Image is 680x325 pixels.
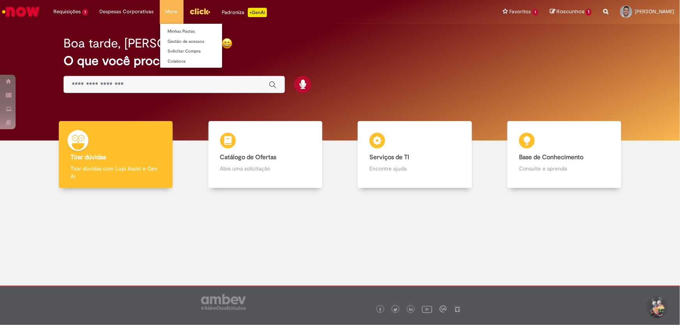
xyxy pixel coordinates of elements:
span: 1 [82,9,88,16]
img: logo_footer_naosei.png [454,306,461,313]
img: logo_footer_linkedin.png [409,307,413,312]
a: Rascunhos [550,8,592,16]
img: logo_footer_workplace.png [440,306,447,313]
a: Colabora [160,57,246,66]
h2: Boa tarde, [PERSON_NAME] [64,37,221,50]
p: Encontre ajuda [369,165,460,172]
span: More [166,8,178,16]
a: Gestão de acessos [160,37,246,46]
p: +GenAi [248,8,267,17]
p: Abra uma solicitação [220,165,311,172]
button: Iniciar Conversa de Suporte [645,296,668,319]
b: Serviços de TI [369,153,409,161]
a: Solicitar Compra [160,47,246,56]
span: Favoritos [510,8,531,16]
span: Despesas Corporativas [100,8,154,16]
div: Padroniza [222,8,267,17]
ul: More [160,23,223,68]
img: happy-face.png [221,38,233,49]
span: 1 [533,9,539,16]
b: Catálogo de Ofertas [220,153,277,161]
a: Base de Conhecimento Consulte e aprenda [489,121,639,188]
h2: O que você procura hoje? [64,54,616,68]
b: Base de Conhecimento [519,153,583,161]
img: logo_footer_twitter.png [394,308,397,312]
span: 1 [586,9,592,16]
img: ServiceNow [1,4,41,19]
img: click_logo_yellow_360x200.png [189,5,210,17]
span: Requisições [53,8,81,16]
img: logo_footer_facebook.png [378,308,382,312]
p: Tirar dúvidas com Lupi Assist e Gen Ai [71,165,161,180]
a: Tirar dúvidas Tirar dúvidas com Lupi Assist e Gen Ai [41,121,191,188]
span: [PERSON_NAME] [635,8,674,15]
a: Catálogo de Ofertas Abra uma solicitação [191,121,340,188]
img: logo_footer_youtube.png [422,304,432,314]
a: Minhas Pastas [160,27,246,36]
span: Rascunhos [556,8,585,15]
img: logo_footer_ambev_rotulo_gray.png [201,294,246,310]
b: Tirar dúvidas [71,153,106,161]
a: Serviços de TI Encontre ajuda [340,121,490,188]
p: Consulte e aprenda [519,165,609,172]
